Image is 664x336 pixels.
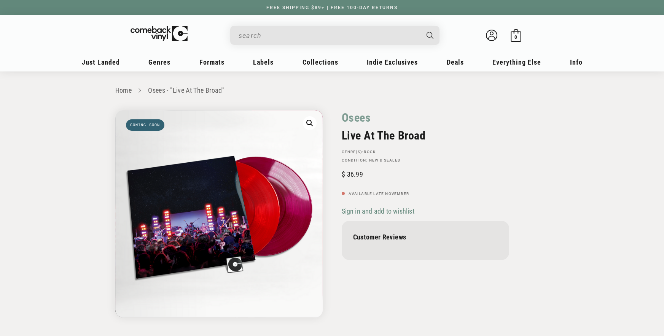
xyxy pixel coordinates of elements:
span: Deals [447,58,464,66]
span: Indie Exclusives [367,58,418,66]
button: Sign in and add to wishlist [342,207,417,216]
a: FREE SHIPPING $89+ | FREE 100-DAY RETURNS [259,5,405,10]
p: GENRE(S): [342,150,509,154]
span: Labels [253,58,274,66]
span: Genres [148,58,170,66]
a: Home [115,86,132,94]
span: Sign in and add to wishlist [342,207,414,215]
button: Search [420,26,440,45]
p: Customer Reviews [353,233,498,241]
span: Collections [303,58,338,66]
a: Rock [364,150,376,154]
span: Just Landed [82,58,120,66]
span: Coming soon [126,119,164,131]
p: Condition: New & Sealed [342,158,509,163]
span: $ [342,170,345,178]
span: 0 [514,34,517,40]
h2: Live At The Broad [342,129,509,142]
div: Search [230,26,439,45]
nav: breadcrumbs [115,85,549,96]
span: Available Late November [349,192,409,196]
input: search [239,28,419,43]
span: Info [570,58,583,66]
a: Osees - "Live At The Broad" [148,86,225,94]
span: Everything Else [492,58,541,66]
span: 36.99 [342,170,363,178]
a: Osees [342,110,371,125]
span: Formats [199,58,225,66]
